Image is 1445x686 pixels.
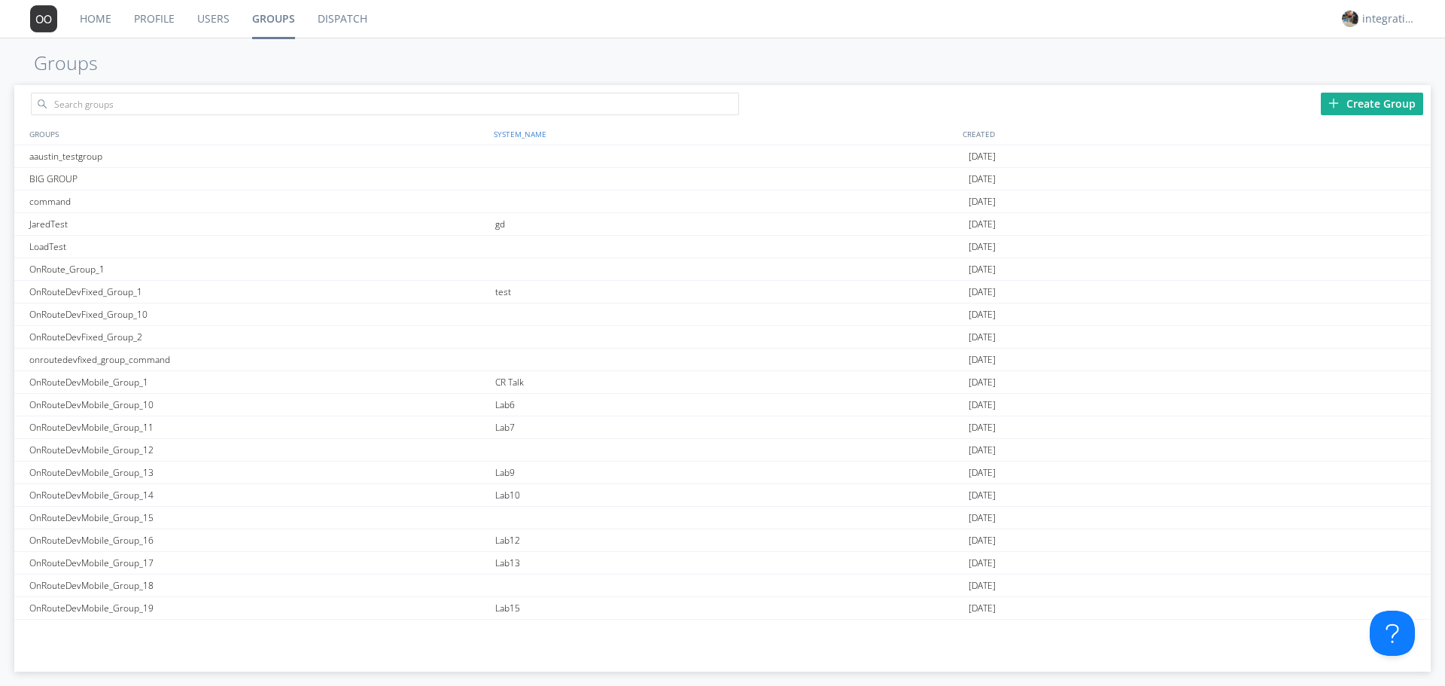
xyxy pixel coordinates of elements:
div: OnRouteDevMobile_Group_2 [26,620,491,642]
a: OnRouteDevMobile_Group_14Lab10[DATE] [14,484,1431,507]
img: plus.svg [1328,98,1339,108]
span: [DATE] [969,462,996,484]
div: integrationstageadmin1 [1362,11,1419,26]
div: Create Group [1321,93,1423,115]
div: OnRouteDevFixed_Group_10 [26,303,491,325]
div: SYSTEM_NAME [490,123,959,145]
div: Lab7 [491,416,964,438]
div: OnRouteDevFixed_Group_2 [26,326,491,348]
div: Lab9 [491,462,964,483]
a: OnRouteDevMobile_Group_13Lab9[DATE] [14,462,1431,484]
span: [DATE] [969,416,996,439]
div: OnRouteDevMobile_Group_12 [26,439,491,461]
div: Lab10 [491,484,964,506]
span: [DATE] [969,326,996,349]
div: OnRouteDevFixed_Group_1 [26,281,491,303]
div: OnRouteDevMobile_Group_16 [26,529,491,551]
span: [DATE] [969,597,996,620]
div: OnRouteDevMobile_Group_14 [26,484,491,506]
a: OnRoute_Group_1[DATE] [14,258,1431,281]
a: JaredTestgd[DATE] [14,213,1431,236]
a: OnRouteDevMobile_Group_18[DATE] [14,575,1431,597]
a: OnRouteDevMobile_Group_16Lab12[DATE] [14,529,1431,552]
a: OnRouteDevFixed_Group_1test[DATE] [14,281,1431,303]
div: gd [491,213,964,235]
a: OnRouteDevFixed_Group_2[DATE] [14,326,1431,349]
span: [DATE] [969,439,996,462]
span: [DATE] [969,484,996,507]
a: BIG GROUP[DATE] [14,168,1431,191]
div: JaredTest [26,213,491,235]
div: OnRoute_Group_1 [26,258,491,280]
div: Lab15 [491,597,964,619]
span: [DATE] [969,258,996,281]
a: OnRouteDevMobile_Group_2TGtwo[DATE] [14,620,1431,642]
span: [DATE] [969,394,996,416]
a: aaustin_testgroup[DATE] [14,145,1431,168]
a: OnRouteDevMobile_Group_15[DATE] [14,507,1431,529]
div: command [26,191,491,212]
div: BIG GROUP [26,168,491,190]
span: [DATE] [969,236,996,258]
div: CR Talk [491,371,964,393]
span: [DATE] [969,303,996,326]
a: onroutedevfixed_group_command[DATE] [14,349,1431,371]
div: test [491,281,964,303]
img: f4e8944a4fa4411c9b97ff3ae987ed99 [1342,11,1358,27]
span: [DATE] [969,529,996,552]
img: 373638.png [30,5,57,32]
div: onroutedevfixed_group_command [26,349,491,370]
a: command[DATE] [14,191,1431,213]
div: Lab6 [491,394,964,416]
span: [DATE] [969,507,996,529]
div: OnRouteDevMobile_Group_11 [26,416,491,438]
span: [DATE] [969,349,996,371]
a: OnRouteDevMobile_Group_11Lab7[DATE] [14,416,1431,439]
div: Lab13 [491,552,964,574]
a: OnRouteDevMobile_Group_1CR Talk[DATE] [14,371,1431,394]
div: OnRouteDevMobile_Group_13 [26,462,491,483]
span: [DATE] [969,168,996,191]
span: [DATE] [969,552,996,575]
a: OnRouteDevMobile_Group_17Lab13[DATE] [14,552,1431,575]
span: [DATE] [969,575,996,597]
input: Search groups [31,93,739,115]
div: aaustin_testgroup [26,145,491,167]
div: OnRouteDevMobile_Group_1 [26,371,491,393]
div: OnRouteDevMobile_Group_15 [26,507,491,529]
span: [DATE] [969,191,996,213]
a: OnRouteDevMobile_Group_10Lab6[DATE] [14,394,1431,416]
a: OnRouteDevFixed_Group_10[DATE] [14,303,1431,326]
div: GROUPS [26,123,486,145]
div: CREATED [959,123,1431,145]
div: OnRouteDevMobile_Group_18 [26,575,491,596]
span: [DATE] [969,371,996,394]
a: OnRouteDevMobile_Group_19Lab15[DATE] [14,597,1431,620]
span: [DATE] [969,213,996,236]
span: [DATE] [969,145,996,168]
div: LoadTest [26,236,491,258]
div: Lab12 [491,529,964,551]
div: OnRouteDevMobile_Group_19 [26,597,491,619]
span: [DATE] [969,620,996,642]
div: OnRouteDevMobile_Group_17 [26,552,491,574]
a: LoadTest[DATE] [14,236,1431,258]
div: OnRouteDevMobile_Group_10 [26,394,491,416]
a: OnRouteDevMobile_Group_12[DATE] [14,439,1431,462]
div: TGtwo [491,620,964,642]
span: [DATE] [969,281,996,303]
iframe: Toggle Customer Support [1370,611,1415,656]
